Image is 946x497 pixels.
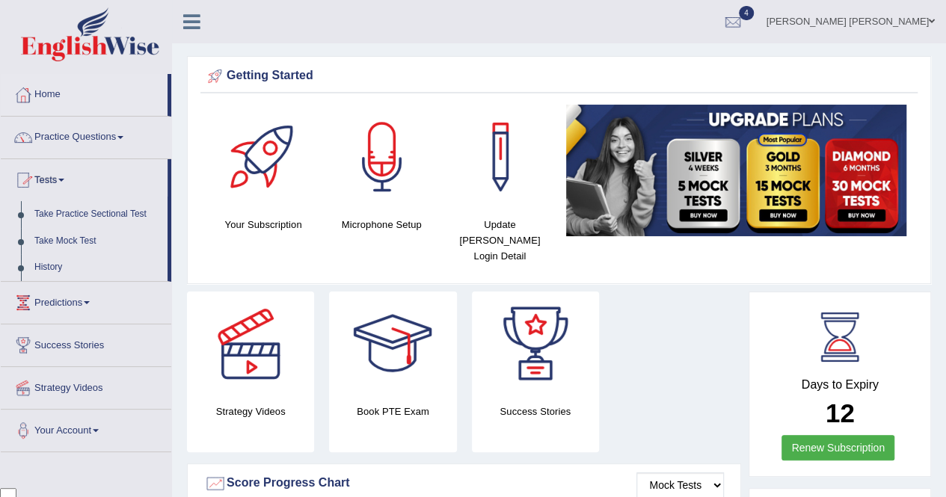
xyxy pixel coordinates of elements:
[28,201,168,228] a: Take Practice Sectional Test
[739,6,754,20] span: 4
[204,65,914,87] div: Getting Started
[330,217,433,232] h4: Microphone Setup
[28,254,168,281] a: History
[826,398,855,427] b: 12
[28,228,168,255] a: Take Mock Test
[781,435,894,460] a: Renew Subscription
[187,404,314,419] h4: Strategy Videos
[566,105,906,236] img: small5.jpg
[472,404,599,419] h4: Success Stories
[329,404,456,419] h4: Book PTE Exam
[1,159,168,197] a: Tests
[1,282,171,319] a: Predictions
[766,378,914,392] h4: Days to Expiry
[1,410,171,447] a: Your Account
[1,324,171,362] a: Success Stories
[448,217,551,264] h4: Update [PERSON_NAME] Login Detail
[1,117,171,154] a: Practice Questions
[1,74,168,111] a: Home
[212,217,315,232] h4: Your Subscription
[204,472,724,495] div: Score Progress Chart
[1,367,171,404] a: Strategy Videos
